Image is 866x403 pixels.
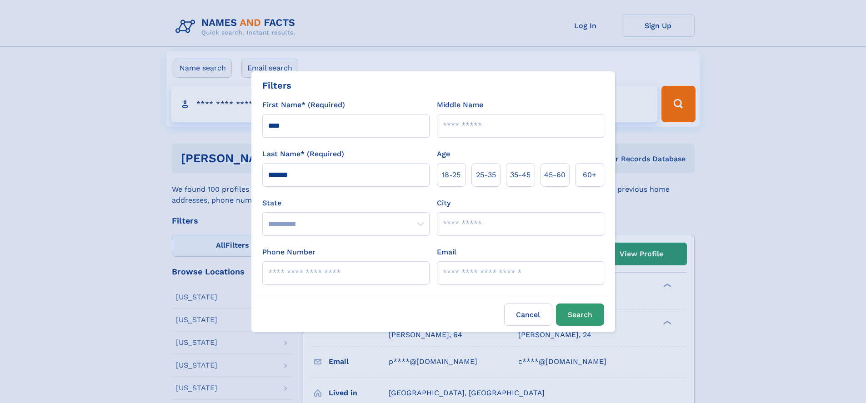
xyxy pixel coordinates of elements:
[442,169,461,180] span: 18‑25
[437,247,456,258] label: Email
[544,169,566,180] span: 45‑60
[556,303,604,326] button: Search
[262,100,345,110] label: First Name* (Required)
[437,100,483,110] label: Middle Name
[583,169,596,180] span: 60+
[437,149,450,159] label: Age
[262,198,430,209] label: State
[262,79,291,92] div: Filters
[437,198,451,209] label: City
[476,169,496,180] span: 25‑35
[504,303,552,326] label: Cancel
[510,169,531,180] span: 35‑45
[262,149,344,159] label: Last Name* (Required)
[262,247,315,258] label: Phone Number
